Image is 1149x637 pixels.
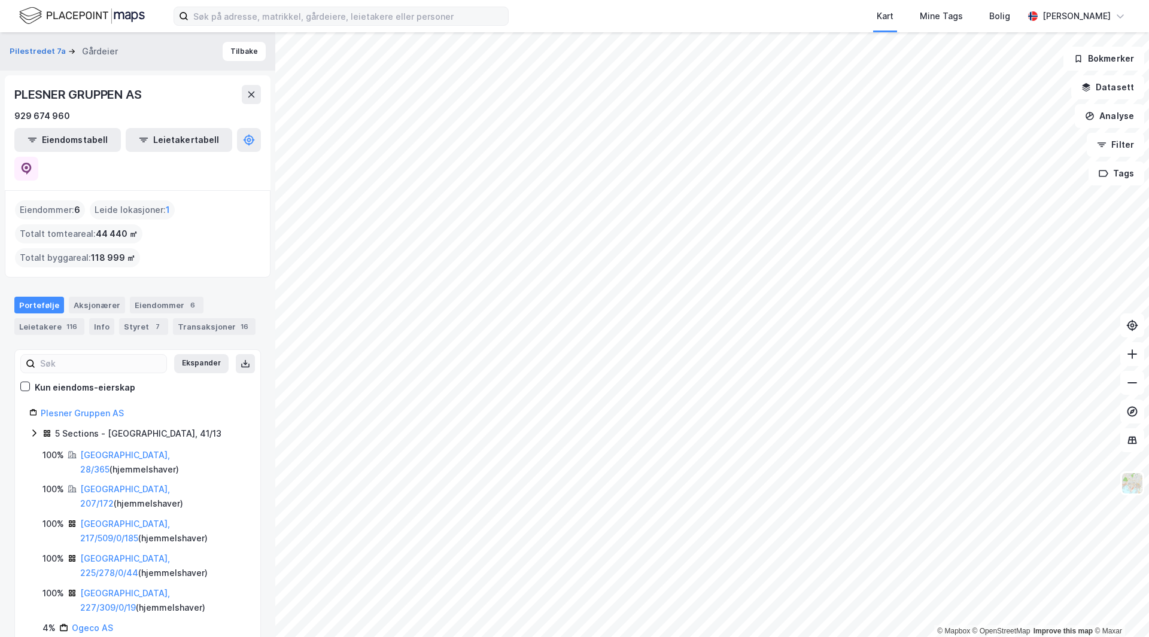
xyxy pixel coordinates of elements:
[14,128,121,152] button: Eiendomstabell
[15,248,140,267] div: Totalt byggareal :
[80,450,170,474] a: [GEOGRAPHIC_DATA], 28/365
[42,517,64,531] div: 100%
[166,203,170,217] span: 1
[14,85,144,104] div: PLESNER GRUPPEN AS
[96,227,138,241] span: 44 440 ㎡
[174,354,229,373] button: Ekspander
[82,44,118,59] div: Gårdeier
[42,482,64,496] div: 100%
[1063,47,1144,71] button: Bokmerker
[189,7,508,25] input: Søk på adresse, matrikkel, gårdeiere, leietakere eller personer
[1089,580,1149,637] div: Kontrollprogram for chat
[126,128,232,152] button: Leietakertabell
[15,200,85,220] div: Eiendommer :
[19,5,145,26] img: logo.f888ab2527a4732fd821a326f86c7f29.svg
[14,109,70,123] div: 929 674 960
[80,586,246,615] div: ( hjemmelshaver )
[89,318,114,335] div: Info
[42,621,56,635] div: 4%
[69,297,125,313] div: Aksjonærer
[80,553,170,578] a: [GEOGRAPHIC_DATA], 225/278/0/44
[1034,627,1093,635] a: Improve this map
[42,586,64,601] div: 100%
[41,408,124,418] a: Plesner Gruppen AS
[119,318,168,335] div: Styret
[15,224,142,243] div: Totalt tomteareal :
[80,588,170,612] a: [GEOGRAPHIC_DATA], 227/309/0/19
[90,200,175,220] div: Leide lokasjoner :
[238,321,251,333] div: 16
[1087,133,1144,157] button: Filter
[937,627,970,635] a: Mapbox
[14,297,64,313] div: Portefølje
[35,355,166,373] input: Søk
[972,627,1031,635] a: OpenStreetMap
[130,297,203,313] div: Eiendommer
[42,551,64,566] div: 100%
[55,426,221,441] div: 5 Sections - [GEOGRAPHIC_DATA], 41/13
[72,623,113,633] a: Ogeco AS
[1089,580,1149,637] iframe: Chat Widget
[151,321,163,333] div: 7
[74,203,80,217] span: 6
[173,318,256,335] div: Transaksjoner
[80,484,170,508] a: [GEOGRAPHIC_DATA], 207/172
[1121,472,1144,495] img: Z
[1042,9,1111,23] div: [PERSON_NAME]
[42,448,64,462] div: 100%
[187,299,199,311] div: 6
[80,519,170,543] a: [GEOGRAPHIC_DATA], 217/509/0/185
[80,551,246,580] div: ( hjemmelshaver )
[1089,161,1144,185] button: Tags
[223,42,266,61] button: Tilbake
[35,380,135,395] div: Kun eiendoms-eierskap
[80,448,246,477] div: ( hjemmelshaver )
[877,9,893,23] div: Kart
[10,45,68,57] button: Pilestredet 7a
[989,9,1010,23] div: Bolig
[64,321,80,333] div: 116
[920,9,963,23] div: Mine Tags
[14,318,84,335] div: Leietakere
[80,517,246,545] div: ( hjemmelshaver )
[91,251,135,265] span: 118 999 ㎡
[1071,75,1144,99] button: Datasett
[1075,104,1144,128] button: Analyse
[80,482,246,511] div: ( hjemmelshaver )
